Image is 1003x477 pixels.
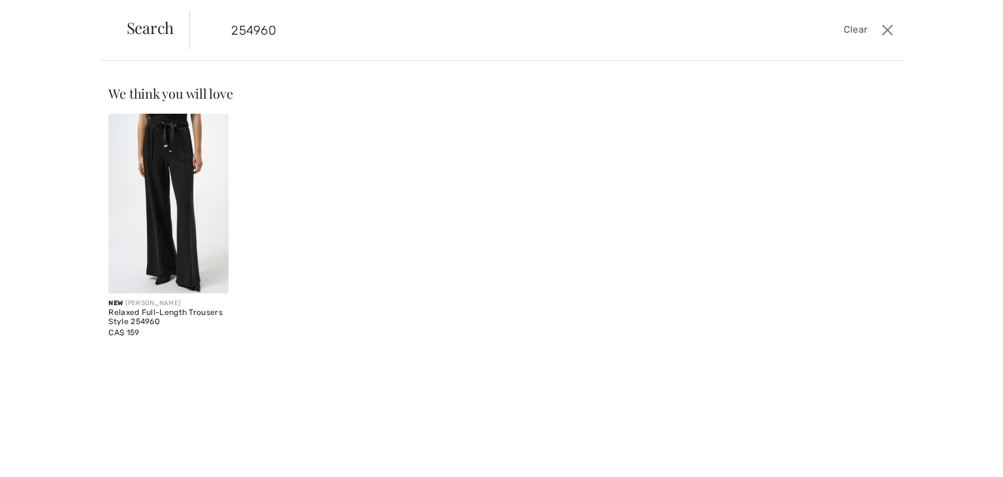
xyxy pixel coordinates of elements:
[108,299,228,308] div: [PERSON_NAME]
[844,23,868,37] span: Clear
[108,328,139,337] span: CA$ 159
[221,10,714,50] input: TYPE TO SEARCH
[108,84,232,102] span: We think you will love
[127,20,174,35] span: Search
[29,9,56,21] span: Help
[108,114,228,293] img: Relaxed Full-Length Trousers Style 254960. Black
[878,20,897,41] button: Close
[108,299,123,307] span: New
[108,308,228,327] div: Relaxed Full-Length Trousers Style 254960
